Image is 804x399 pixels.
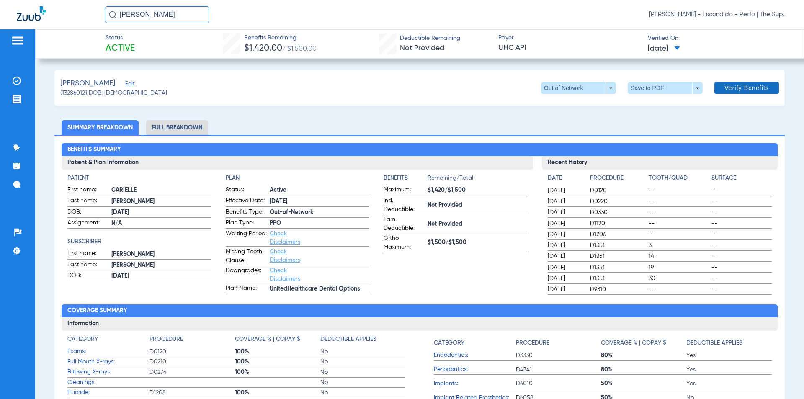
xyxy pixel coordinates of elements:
[649,174,709,183] h4: Tooth/Quad
[601,335,686,350] app-breakdown-title: Coverage % | Copay $
[548,186,583,195] span: [DATE]
[270,231,300,245] a: Check Disclaimers
[149,335,183,344] h4: Procedure
[149,389,235,397] span: D1208
[711,252,771,260] span: --
[548,219,583,228] span: [DATE]
[111,250,211,259] span: [PERSON_NAME]
[125,81,133,89] span: Edit
[686,351,772,360] span: Yes
[548,174,583,185] app-breakdown-title: Date
[149,368,235,376] span: D0274
[649,263,709,272] span: 19
[541,82,616,94] button: Out of Network
[270,249,300,263] a: Check Disclaimers
[270,219,369,228] span: PPO
[711,197,771,206] span: --
[516,335,601,350] app-breakdown-title: Procedure
[226,174,369,183] h4: Plan
[590,174,646,185] app-breakdown-title: Procedure
[320,378,406,386] span: No
[601,351,686,360] span: 80%
[149,358,235,366] span: D0210
[590,241,646,250] span: D1351
[434,351,516,360] span: Endodontics:
[590,285,646,293] span: D9310
[548,230,583,239] span: [DATE]
[548,208,583,216] span: [DATE]
[226,196,267,206] span: Effective Date:
[434,339,464,348] h4: Category
[235,335,300,344] h4: Coverage % | Copay $
[67,335,149,347] app-breakdown-title: Category
[711,174,771,185] app-breakdown-title: Surface
[516,379,601,388] span: D6010
[434,379,516,388] span: Implants:
[516,351,601,360] span: D3330
[226,247,267,265] span: Missing Tooth Clause:
[282,46,317,52] span: / $1,500.00
[590,197,646,206] span: D0220
[548,274,583,283] span: [DATE]
[109,11,116,18] img: Search Icon
[67,368,149,376] span: Bitewing X-rays:
[235,348,320,356] span: 100%
[516,339,549,348] h4: Procedure
[428,201,527,210] span: Not Provided
[244,33,317,42] span: Benefits Remaining
[434,335,516,350] app-breakdown-title: Category
[649,252,709,260] span: 14
[67,196,108,206] span: Last name:
[62,143,777,157] h2: Benefits Summary
[428,238,527,247] span: $1,500/$1,500
[384,215,425,233] span: Fam. Deductible:
[67,378,149,387] span: Cleanings:
[106,43,135,54] span: Active
[384,185,425,196] span: Maximum:
[649,274,709,283] span: 30
[649,174,709,185] app-breakdown-title: Tooth/Quad
[62,120,139,135] li: Summary Breakdown
[590,230,646,239] span: D1206
[149,335,235,347] app-breakdown-title: Procedure
[400,34,460,43] span: Deductible Remaining
[235,368,320,376] span: 100%
[384,174,428,183] h4: Benefits
[67,185,108,196] span: First name:
[548,285,583,293] span: [DATE]
[548,174,583,183] h4: Date
[711,208,771,216] span: --
[67,219,108,229] span: Assignment:
[244,44,282,53] span: $1,420.00
[67,260,108,270] span: Last name:
[270,197,369,206] span: [DATE]
[270,268,300,282] a: Check Disclaimers
[146,120,208,135] li: Full Breakdown
[105,6,209,23] input: Search for patients
[67,358,149,366] span: Full Mouth X-rays:
[235,389,320,397] span: 100%
[516,366,601,374] span: D4341
[590,263,646,272] span: D1351
[67,237,211,246] app-breakdown-title: Subscriber
[498,33,641,42] span: Payer
[111,272,211,281] span: [DATE]
[226,266,267,283] span: Downgrades:
[590,174,646,183] h4: Procedure
[711,274,771,283] span: --
[714,82,779,94] button: Verify Benefits
[649,285,709,293] span: --
[67,208,108,218] span: DOB:
[67,271,108,281] span: DOB:
[270,285,369,293] span: UnitedHealthcare Dental Options
[711,186,771,195] span: --
[111,197,211,206] span: [PERSON_NAME]
[434,365,516,374] span: Periodontics:
[649,197,709,206] span: --
[601,379,686,388] span: 50%
[590,219,646,228] span: D1120
[711,230,771,239] span: --
[384,174,428,185] app-breakdown-title: Benefits
[67,174,211,183] app-breakdown-title: Patient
